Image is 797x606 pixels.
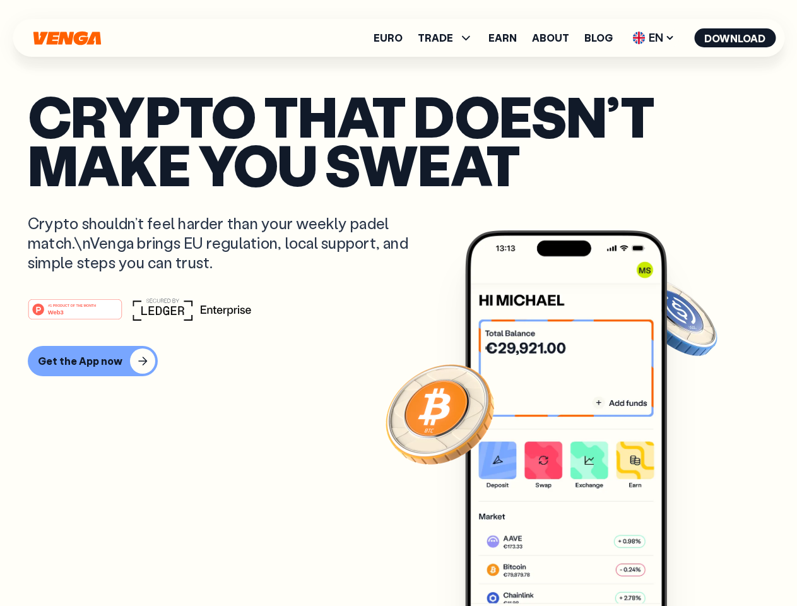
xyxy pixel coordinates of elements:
tspan: #1 PRODUCT OF THE MONTH [48,303,96,307]
tspan: Web3 [48,308,64,315]
a: About [532,33,569,43]
img: flag-uk [632,32,645,44]
span: TRADE [418,30,473,45]
p: Crypto shouldn’t feel harder than your weekly padel match.\nVenga brings EU regulation, local sup... [28,213,427,273]
p: Crypto that doesn’t make you sweat [28,92,769,188]
img: USDC coin [629,271,720,362]
a: Blog [584,33,613,43]
div: Get the App now [38,355,122,367]
span: TRADE [418,33,453,43]
button: Download [694,28,776,47]
a: Earn [488,33,517,43]
span: EN [628,28,679,48]
a: #1 PRODUCT OF THE MONTHWeb3 [28,306,122,323]
button: Get the App now [28,346,158,376]
img: Bitcoin [383,357,497,470]
a: Euro [374,33,403,43]
a: Get the App now [28,346,769,376]
svg: Home [32,31,102,45]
